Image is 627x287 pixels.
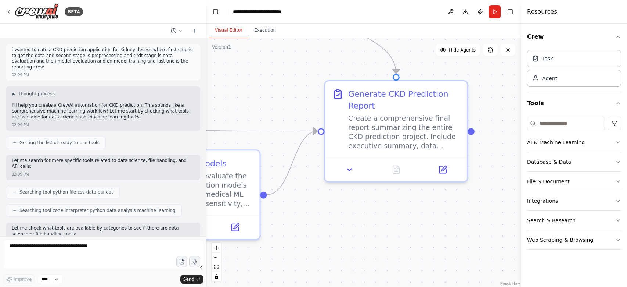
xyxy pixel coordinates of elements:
[14,276,32,282] span: Improve
[15,3,59,20] img: Logo
[233,8,281,15] nav: breadcrumb
[527,172,621,191] button: File & Document
[267,125,317,201] g: Edge from 4f600ea9-8846-4fa0-8941-284c2c2d3747 to 94f73167-1fac-4dcc-89f2-94dc9c2a0739
[168,26,185,35] button: Switch to previous chat
[3,274,35,284] button: Improve
[12,122,29,128] div: 02:09 PM
[436,44,480,56] button: Hide Agents
[19,140,100,146] span: Getting the list of ready-to-use tools
[449,47,476,53] span: Hide Agents
[212,44,231,50] div: Version 1
[212,262,221,272] button: fit view
[500,281,520,286] a: React Flow attribution
[189,256,200,267] button: Click to speak your automation idea
[527,47,621,93] div: Crew
[348,88,460,111] div: Generate CKD Prediction Report
[176,256,187,267] button: Upload files
[527,230,621,249] button: Web Scraping & Browsing
[527,197,558,205] div: Integrations
[116,149,260,240] div: Evaluate CKD ModelsComprehensively evaluate the trained CKD prediction models using appropriate m...
[248,23,282,38] button: Execution
[348,114,460,150] div: Create a comprehensive final report summarizing the entire CKD prediction project. Include execut...
[12,226,194,237] p: Let me check what tools are available by categories to see if there are data science or file hand...
[141,171,253,208] div: Comprehensively evaluate the trained CKD prediction models using appropriate medical ML metrics. ...
[12,103,194,120] p: I'll help you create a CrewAI automation for CKD prediction. This sounds like a comprehensive mac...
[527,152,621,171] button: Database & Data
[12,91,55,97] button: ▶Thought process
[527,158,571,166] div: Database & Data
[212,253,221,262] button: zoom out
[12,72,29,78] div: 02:09 PM
[19,208,176,213] span: Searching tool code interpreter python data analysis machine learning
[527,191,621,210] button: Integrations
[18,91,55,97] span: Thought process
[423,163,462,177] button: Open in side panel
[527,178,570,185] div: File & Document
[324,80,468,183] div: Generate CKD Prediction ReportCreate a comprehensive final report summarizing the entire CKD pred...
[527,114,621,256] div: Tools
[188,26,200,35] button: Start a new chat
[215,220,255,234] button: Open in side panel
[183,276,194,282] span: Send
[12,91,15,97] span: ▶
[19,189,113,195] span: Searching tool python file csv data pandas
[527,7,557,16] h4: Resources
[12,171,29,177] div: 02:09 PM
[505,7,515,17] button: Hide right sidebar
[12,158,194,169] p: Let me search for more specific tools related to data science, file handling, and API calls:
[527,236,593,244] div: Web Scraping & Browsing
[527,217,576,224] div: Search & Research
[12,47,194,70] p: i wanted to cate a CKD prediction application for kidney desess where first step is to get the da...
[527,211,621,230] button: Search & Research
[209,23,248,38] button: Visual Editor
[212,243,221,281] div: React Flow controls
[527,133,621,152] button: AI & Machine Learning
[212,272,221,281] button: toggle interactivity
[542,75,557,82] div: Agent
[527,139,585,146] div: AI & Machine Learning
[527,26,621,47] button: Crew
[210,7,221,17] button: Hide left sidebar
[65,7,83,16] div: BETA
[372,163,421,177] button: No output available
[180,275,203,284] button: Send
[212,243,221,253] button: zoom in
[542,55,553,62] div: Task
[141,157,227,169] div: Evaluate CKD Models
[527,93,621,114] button: Tools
